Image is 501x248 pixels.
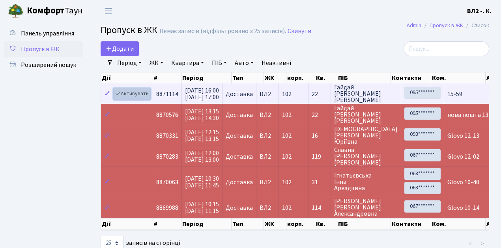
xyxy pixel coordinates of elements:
[181,72,232,83] th: Період
[168,56,207,70] a: Квартира
[312,91,327,97] span: 22
[447,90,462,98] span: 15-59
[209,56,230,70] a: ПІБ
[185,86,219,102] span: [DATE] 16:00 [DATE] 17:00
[8,3,24,19] img: logo.png
[185,107,219,122] span: [DATE] 13:15 [DATE] 14:30
[282,152,292,161] span: 102
[264,218,286,230] th: ЖК
[312,112,327,118] span: 22
[4,41,83,57] a: Пропуск в ЖК
[226,133,253,139] span: Доставка
[312,133,327,139] span: 16
[113,88,151,100] a: Активувати
[101,41,139,56] a: Додати
[260,133,275,139] span: ВЛ2
[226,179,253,185] span: Доставка
[391,72,431,83] th: Контакти
[156,204,178,212] span: 8869988
[185,200,219,215] span: [DATE] 10:15 [DATE] 11:15
[315,72,337,83] th: Кв.
[21,45,60,54] span: Пропуск в ЖК
[467,7,492,15] b: ВЛ2 -. К.
[260,91,275,97] span: ВЛ2
[282,131,292,140] span: 102
[232,218,264,230] th: Тип
[447,131,479,140] span: Glovo 12-13
[337,218,391,230] th: ПІБ
[282,204,292,212] span: 102
[260,154,275,160] span: ВЛ2
[185,174,219,190] span: [DATE] 10:30 [DATE] 11:45
[334,126,398,145] span: [DEMOGRAPHIC_DATA] [PERSON_NAME] Юріївна
[282,178,292,187] span: 102
[27,4,83,18] span: Таун
[21,61,76,69] span: Розширений пошук
[4,57,83,73] a: Розширений пошук
[431,218,486,230] th: Ком.
[467,6,492,16] a: ВЛ2 -. К.
[288,28,311,35] a: Скинути
[185,128,219,143] span: [DATE] 12:15 [DATE] 13:15
[260,179,275,185] span: ВЛ2
[101,218,153,230] th: Дії
[159,28,286,35] div: Немає записів (відфільтровано з 25 записів).
[260,205,275,211] span: ВЛ2
[114,56,145,70] a: Період
[21,29,74,38] span: Панель управління
[312,205,327,211] span: 114
[334,147,398,166] span: Славна [PERSON_NAME] [PERSON_NAME]
[156,90,178,98] span: 8871114
[153,218,181,230] th: #
[232,56,257,70] a: Авто
[156,131,178,140] span: 8870331
[391,218,431,230] th: Контакти
[232,72,264,83] th: Тип
[404,41,489,56] input: Пошук...
[106,44,134,53] span: Додати
[334,84,398,103] span: Гайдай [PERSON_NAME] [PERSON_NAME]
[156,152,178,161] span: 8870283
[156,178,178,187] span: 8870063
[312,179,327,185] span: 31
[447,111,497,119] span: нова пошта 13-32
[334,105,398,124] span: Гайдай [PERSON_NAME] [PERSON_NAME]
[146,56,166,70] a: ЖК
[101,72,153,83] th: Дії
[447,204,479,212] span: Glovo 10-14
[226,154,253,160] span: Доставка
[264,72,286,83] th: ЖК
[27,4,65,17] b: Комфорт
[153,72,181,83] th: #
[258,56,294,70] a: Неактивні
[431,72,486,83] th: Ком.
[226,112,253,118] span: Доставка
[282,111,292,119] span: 102
[101,23,157,37] span: Пропуск в ЖК
[99,4,118,17] button: Переключити навігацію
[447,152,479,161] span: Glovo 12-02
[312,154,327,160] span: 119
[156,111,178,119] span: 8870576
[4,26,83,41] a: Панель управління
[334,172,398,191] span: Ігнатьєвська Інна Аркадіївна
[260,112,275,118] span: ВЛ2
[337,72,391,83] th: ПІБ
[315,218,337,230] th: Кв.
[286,218,315,230] th: корп.
[334,198,398,217] span: [PERSON_NAME] [PERSON_NAME] Александровна
[226,91,253,97] span: Доставка
[286,72,315,83] th: корп.
[181,218,232,230] th: Період
[282,90,292,98] span: 102
[185,149,219,164] span: [DATE] 12:00 [DATE] 13:00
[447,178,479,187] span: Glovo 10-40
[226,205,253,211] span: Доставка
